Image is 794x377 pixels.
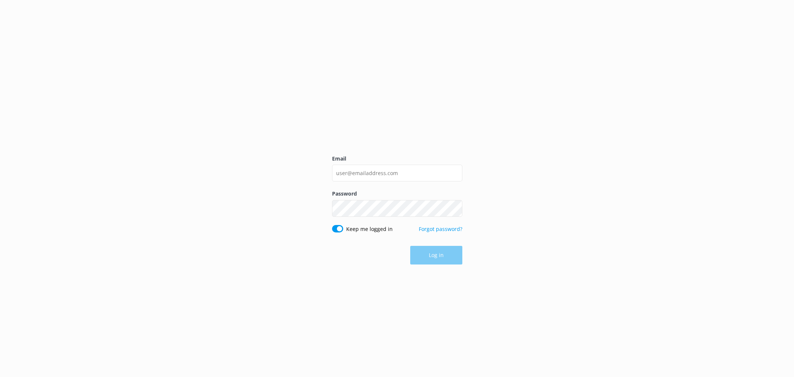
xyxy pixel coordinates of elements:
a: Forgot password? [419,225,462,232]
label: Email [332,155,462,163]
input: user@emailaddress.com [332,165,462,181]
label: Keep me logged in [346,225,393,233]
label: Password [332,190,462,198]
button: Show password [447,201,462,216]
